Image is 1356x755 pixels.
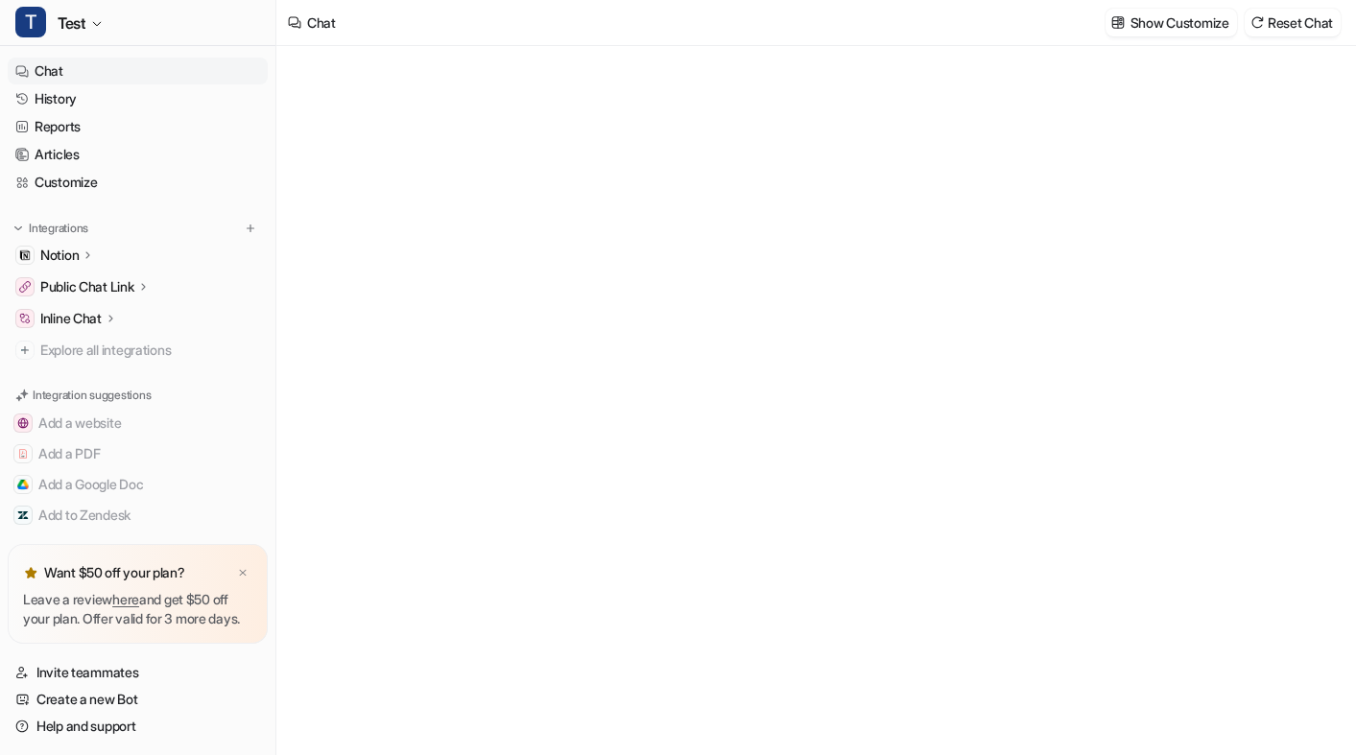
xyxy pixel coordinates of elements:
img: customize [1111,15,1125,30]
button: Add a Google DocAdd a Google Doc [8,469,268,500]
a: Chat [8,58,268,84]
img: Inline Chat [19,313,31,324]
p: Inline Chat [40,309,102,328]
button: Reset Chat [1245,9,1341,36]
a: here [112,591,139,607]
p: Notion [40,246,79,265]
span: Explore all integrations [40,335,260,366]
img: expand menu [12,222,25,235]
img: x [237,567,249,579]
img: Add a Google Doc [17,479,29,490]
p: Integrations [29,221,88,236]
img: explore all integrations [15,341,35,360]
p: Leave a review and get $50 off your plan. Offer valid for 3 more days. [23,590,252,628]
span: Test [58,10,85,36]
p: Integration suggestions [33,387,151,404]
a: Create a new Bot [8,686,268,713]
button: Add a websiteAdd a website [8,408,268,438]
a: Reports [8,113,268,140]
p: Public Chat Link [40,277,134,296]
img: Add a website [17,417,29,429]
p: Want $50 off your plan? [44,563,185,582]
img: menu_add.svg [244,222,257,235]
a: Invite teammates [8,659,268,686]
button: Show Customize [1106,9,1237,36]
p: Show Customize [1130,12,1229,33]
img: star [23,565,38,580]
span: T [15,7,46,37]
img: Add to Zendesk [17,509,29,521]
img: reset [1250,15,1264,30]
div: Chat [307,12,336,33]
img: Public Chat Link [19,281,31,293]
button: Add to ZendeskAdd to Zendesk [8,500,268,531]
a: Explore all integrations [8,337,268,364]
a: Help and support [8,713,268,740]
img: Notion [19,249,31,261]
a: History [8,85,268,112]
a: Customize [8,169,268,196]
a: Articles [8,141,268,168]
button: Integrations [8,219,94,238]
img: Add a PDF [17,448,29,460]
button: Add a PDFAdd a PDF [8,438,268,469]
